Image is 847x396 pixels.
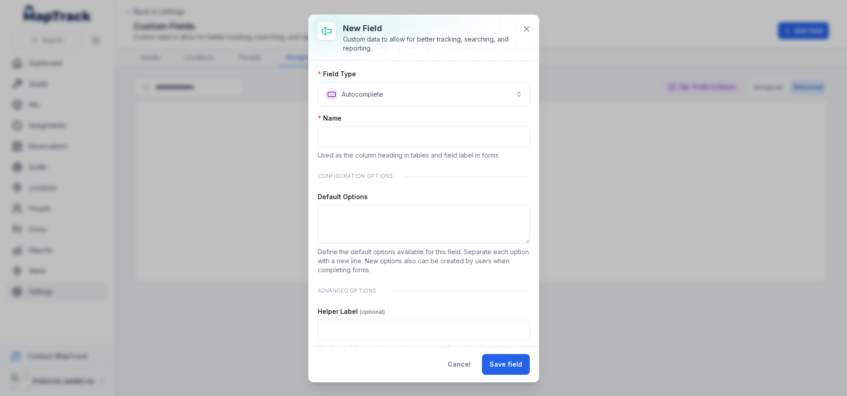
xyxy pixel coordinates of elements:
[318,307,385,316] label: Helper Label
[318,167,530,185] div: Configuration Options
[440,354,478,375] button: Cancel
[343,22,515,35] h3: New field
[343,35,515,53] div: Custom data to allow for better tracking, searching, and reporting.
[318,247,530,275] p: Define the default options available for this field. Separate each option with a new line. New op...
[318,151,530,160] p: Used as the column heading in tables and field label in forms
[318,320,530,340] input: :r85:-form-item-label
[318,344,530,362] p: Used to guide users in entering accurate information when submitting forms
[318,82,530,107] button: Autocomplete
[318,205,530,244] textarea: :r84:-form-item-label
[482,354,530,375] button: Save field
[318,282,530,300] div: Advanced Options
[318,192,368,201] label: Default Options
[318,126,530,147] input: :r83:-form-item-label
[318,70,356,79] label: Field Type
[318,114,342,123] label: Name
